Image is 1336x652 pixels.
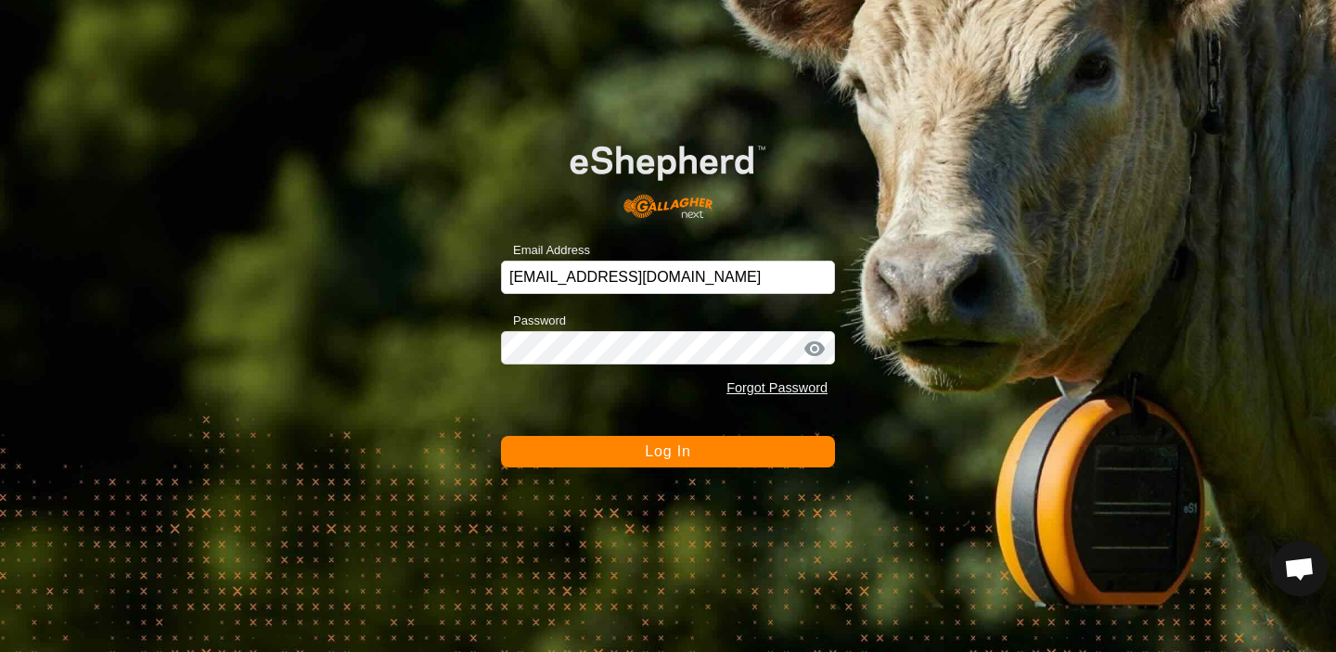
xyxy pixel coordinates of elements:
[1272,541,1328,596] div: Open chat
[534,118,802,232] img: E-shepherd Logo
[501,436,835,467] button: Log In
[645,443,690,459] span: Log In
[501,261,835,294] input: Email Address
[726,380,828,395] a: Forgot Password
[501,312,566,330] label: Password
[501,241,590,260] label: Email Address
